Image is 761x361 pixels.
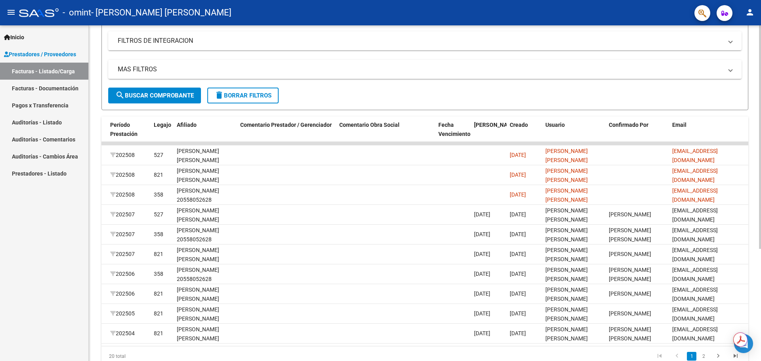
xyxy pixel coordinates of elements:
div: 821 [154,250,163,259]
span: [PERSON_NAME] [PERSON_NAME] [545,267,588,282]
span: Email [672,122,686,128]
span: [EMAIL_ADDRESS][DOMAIN_NAME] [672,187,718,203]
span: 202505 [110,310,135,317]
div: 821 [154,289,163,298]
div: [PERSON_NAME] [PERSON_NAME] 20548806217 [177,305,234,332]
div: [PERSON_NAME] 20558052628 [177,186,234,204]
div: 358 [154,269,163,279]
span: [EMAIL_ADDRESS][DOMAIN_NAME] [672,207,718,223]
a: go to next page [711,352,726,361]
span: [EMAIL_ADDRESS][DOMAIN_NAME] [672,306,718,322]
span: [DATE] [510,172,526,178]
a: 1 [687,352,696,361]
span: Comentario Obra Social [339,122,400,128]
span: [PERSON_NAME] [PERSON_NAME] [545,168,588,183]
span: [DATE] [474,251,490,257]
datatable-header-cell: Legajo [151,117,174,151]
div: 527 [154,210,163,219]
span: Confirmado Por [609,122,648,128]
a: go to last page [728,352,743,361]
span: [DATE] [510,191,526,198]
span: [PERSON_NAME] [609,251,651,257]
span: [EMAIL_ADDRESS][DOMAIN_NAME] [672,287,718,302]
span: [DATE] [474,211,490,218]
div: [PERSON_NAME] [PERSON_NAME] 20548806217 [177,246,234,273]
datatable-header-cell: Fecha Confimado [471,117,507,151]
span: [PERSON_NAME] [PERSON_NAME] [609,267,651,282]
span: [PERSON_NAME] [PERSON_NAME] [545,227,588,243]
span: 202508 [110,152,135,158]
mat-icon: search [115,90,125,100]
span: [PERSON_NAME] [PERSON_NAME] [609,227,651,243]
datatable-header-cell: Fecha Vencimiento [435,117,471,151]
div: [PERSON_NAME] [PERSON_NAME] 20512722580 [177,147,234,174]
datatable-header-cell: Comentario Prestador / Gerenciador [237,117,336,151]
span: [EMAIL_ADDRESS][DOMAIN_NAME] [672,168,718,183]
div: 821 [154,309,163,318]
mat-icon: delete [214,90,224,100]
a: go to previous page [669,352,685,361]
span: [DATE] [474,290,490,297]
span: [DATE] [510,251,526,257]
div: [PERSON_NAME] [PERSON_NAME] 20548806217 [177,325,234,352]
datatable-header-cell: Creado [507,117,542,151]
span: 202507 [110,231,135,237]
span: Borrar Filtros [214,92,272,99]
span: Comentario Prestador / Gerenciador [240,122,332,128]
span: [DATE] [510,310,526,317]
div: [PERSON_NAME] 20558052628 [177,265,234,284]
span: 202504 [110,330,135,336]
span: [PERSON_NAME] [PERSON_NAME] [545,247,588,262]
span: [PERSON_NAME] [474,122,517,128]
span: Fecha Vencimiento [438,122,470,137]
span: [EMAIL_ADDRESS][DOMAIN_NAME] [672,148,718,163]
mat-expansion-panel-header: MAS FILTROS [108,60,742,79]
button: Borrar Filtros [207,88,279,103]
span: - [PERSON_NAME] [PERSON_NAME] [91,4,231,21]
div: 821 [154,329,163,338]
div: [PERSON_NAME] 20558052628 [177,226,234,244]
span: [PERSON_NAME] [609,211,651,218]
mat-icon: menu [6,8,16,17]
span: 202506 [110,290,135,297]
span: Buscar Comprobante [115,92,194,99]
span: [PERSON_NAME] [PERSON_NAME] [545,326,588,342]
datatable-header-cell: Período Prestación [107,117,151,151]
span: [DATE] [474,310,490,317]
datatable-header-cell: Comentario Obra Social [336,117,435,151]
div: 527 [154,151,163,160]
datatable-header-cell: Confirmado Por [606,117,669,151]
div: [PERSON_NAME] [PERSON_NAME] 20548806217 [177,285,234,312]
span: 202507 [110,211,135,218]
button: Buscar Comprobante [108,88,201,103]
div: [PERSON_NAME] [PERSON_NAME] 20512722580 [177,206,234,233]
div: [PERSON_NAME] [PERSON_NAME] 20548806217 [177,166,234,193]
span: [DATE] [510,271,526,277]
span: [DATE] [510,211,526,218]
span: Creado [510,122,528,128]
mat-expansion-panel-header: FILTROS DE INTEGRACION [108,31,742,50]
span: Inicio [4,33,24,42]
span: [PERSON_NAME] [PERSON_NAME] [545,187,588,203]
span: [EMAIL_ADDRESS][DOMAIN_NAME] [672,267,718,282]
span: [PERSON_NAME] [PERSON_NAME] [545,207,588,223]
span: [PERSON_NAME] [PERSON_NAME] [545,287,588,302]
span: [EMAIL_ADDRESS][DOMAIN_NAME] [672,247,718,262]
span: - omint [63,4,91,21]
span: [PERSON_NAME] [PERSON_NAME] [545,148,588,163]
span: [PERSON_NAME] [PERSON_NAME] [609,326,651,342]
span: 202508 [110,172,135,178]
span: [EMAIL_ADDRESS][DOMAIN_NAME] [672,227,718,243]
datatable-header-cell: Afiliado [174,117,237,151]
span: [DATE] [474,271,490,277]
span: [PERSON_NAME] [609,310,651,317]
span: 202508 [110,191,135,198]
mat-panel-title: MAS FILTROS [118,65,723,74]
span: [DATE] [510,330,526,336]
span: [DATE] [510,152,526,158]
datatable-header-cell: Usuario [542,117,606,151]
span: [EMAIL_ADDRESS][DOMAIN_NAME] [672,326,718,342]
span: Usuario [545,122,565,128]
span: [DATE] [474,330,490,336]
span: [PERSON_NAME] [609,290,651,297]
